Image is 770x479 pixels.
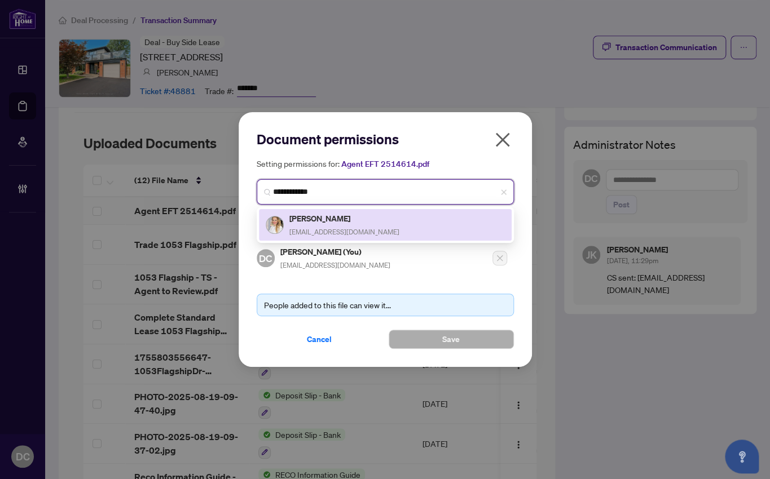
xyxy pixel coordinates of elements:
[500,189,507,196] span: close
[280,261,390,269] span: [EMAIL_ADDRESS][DOMAIN_NAME]
[257,330,382,349] button: Cancel
[389,330,514,349] button: Save
[259,250,272,265] span: DC
[307,330,332,348] span: Cancel
[341,159,429,169] span: Agent EFT 2514614.pdf
[494,131,512,149] span: close
[264,189,271,196] img: search_icon
[289,228,399,236] span: [EMAIL_ADDRESS][DOMAIN_NAME]
[257,157,514,170] h5: Setting permissions for:
[289,212,399,225] h5: [PERSON_NAME]
[280,245,390,258] h5: [PERSON_NAME] (You)
[264,299,507,311] div: People added to this file can view it...
[266,216,283,233] img: Profile Icon
[257,130,514,148] h2: Document permissions
[725,440,759,473] button: Open asap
